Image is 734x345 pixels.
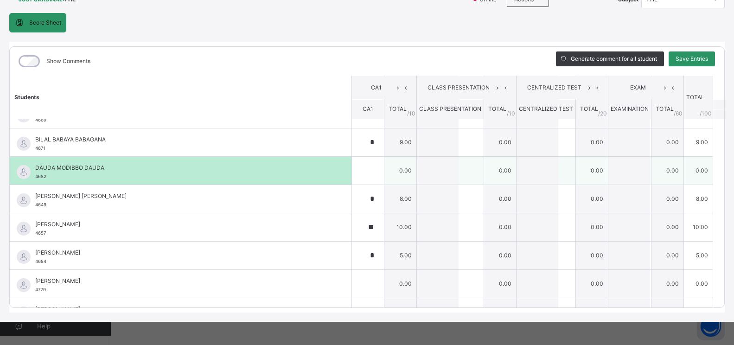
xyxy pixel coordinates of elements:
span: [PERSON_NAME] [PERSON_NAME] [35,192,331,200]
td: 0.00 [576,156,608,185]
td: 0.00 [651,298,684,326]
td: 0.00 [484,185,517,213]
span: DAUDA MODIBBO DAUDA [35,164,331,172]
td: 0.00 [651,241,684,269]
span: 4669 [35,117,46,122]
td: 0.00 [484,298,517,326]
td: 5.00 [684,241,713,269]
span: CENTRALIZED TEST [519,105,573,112]
td: 0.00 [576,241,608,269]
span: [PERSON_NAME] [35,220,331,229]
span: / 10 [507,109,515,117]
th: TOTAL [684,76,713,119]
span: EXAM [615,83,661,92]
span: EXAMINATION [611,105,649,112]
img: default.svg [17,307,31,320]
span: TOTAL [488,105,506,112]
span: [PERSON_NAME] [35,277,331,285]
td: 0.00 [684,269,713,298]
label: Show Comments [46,57,90,65]
span: 4671 [35,146,45,151]
td: 5.00 [384,241,417,269]
td: 0.00 [484,269,517,298]
img: default.svg [17,165,31,179]
span: BILAL BABAYA BABAGANA [35,135,331,144]
td: 0.00 [484,156,517,185]
td: 9.00 [684,128,713,156]
td: 0.00 [576,269,608,298]
img: default.svg [17,193,31,207]
img: default.svg [17,278,31,292]
span: / 60 [674,109,683,117]
td: 0.00 [651,269,684,298]
td: 0.00 [576,213,608,241]
span: 4682 [35,174,46,179]
span: TOTAL [389,105,407,112]
span: 4657 [35,230,46,236]
span: CENTRALIZED TEST [523,83,585,92]
td: 0.00 [651,185,684,213]
td: 8.00 [384,185,417,213]
img: default.svg [17,137,31,151]
td: 0.00 [484,128,517,156]
span: CLASS PRESENTATION [424,83,493,92]
span: CA1 [363,105,373,112]
span: 4684 [35,259,46,264]
td: 0.00 [576,128,608,156]
img: default.svg [17,222,31,236]
td: 0.00 [484,241,517,269]
td: 8.00 [684,185,713,213]
td: 0.00 [384,156,417,185]
td: 0.00 [576,185,608,213]
span: /100 [700,109,712,117]
td: 9.00 [384,298,417,326]
span: Students [14,93,39,100]
td: 0.00 [484,213,517,241]
span: TOTAL [656,105,674,112]
span: / 10 [407,109,415,117]
span: 4729 [35,287,46,292]
span: Save Entries [676,55,708,63]
span: [PERSON_NAME] [35,249,331,257]
span: [PERSON_NAME] [35,305,331,313]
td: 0.00 [651,213,684,241]
td: 0.00 [384,269,417,298]
span: CLASS PRESENTATION [419,105,481,112]
td: 10.00 [684,213,713,241]
span: Score Sheet [29,19,61,27]
td: 10.00 [384,213,417,241]
img: default.svg [17,250,31,264]
span: 4649 [35,202,46,207]
td: 0.00 [651,128,684,156]
span: CA1 [359,83,394,92]
td: 0.00 [651,156,684,185]
td: 9.00 [684,298,713,326]
span: / 20 [598,109,607,117]
td: 9.00 [384,128,417,156]
td: 0.00 [576,298,608,326]
span: TOTAL [580,105,598,112]
span: Generate comment for all student [571,55,657,63]
td: 0.00 [684,156,713,185]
